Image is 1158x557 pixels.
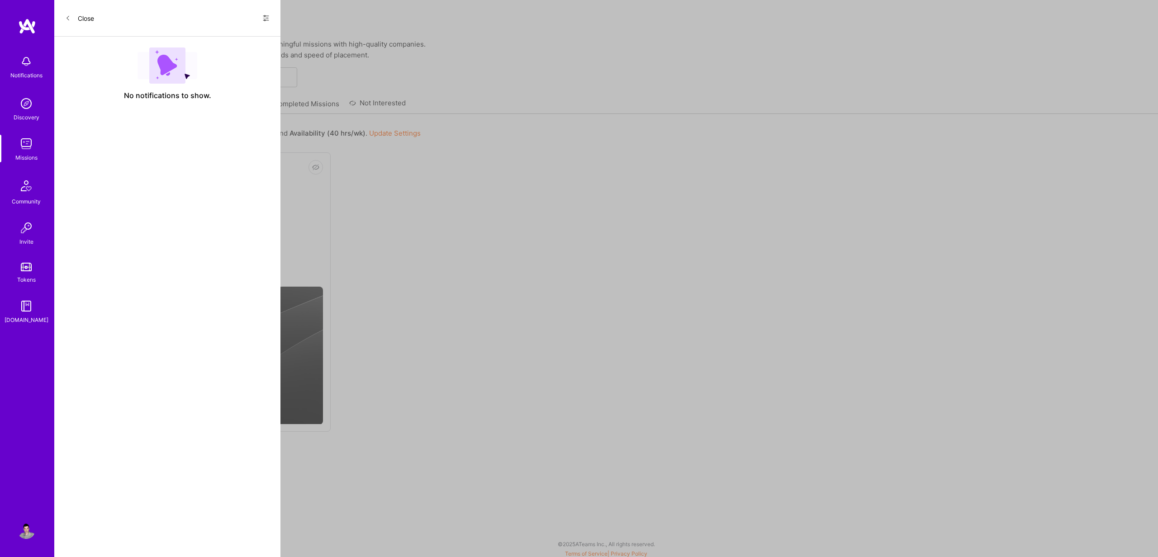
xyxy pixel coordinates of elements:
[18,18,36,34] img: logo
[17,297,35,315] img: guide book
[5,315,48,325] div: [DOMAIN_NAME]
[19,237,33,246] div: Invite
[14,113,39,122] div: Discovery
[17,135,35,153] img: teamwork
[15,521,38,539] a: User Avatar
[17,219,35,237] img: Invite
[21,263,32,271] img: tokens
[138,47,197,84] img: empty
[15,153,38,162] div: Missions
[65,11,94,25] button: Close
[17,521,35,539] img: User Avatar
[17,275,36,284] div: Tokens
[12,197,41,206] div: Community
[17,94,35,113] img: discovery
[124,91,211,100] span: No notifications to show.
[15,175,37,197] img: Community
